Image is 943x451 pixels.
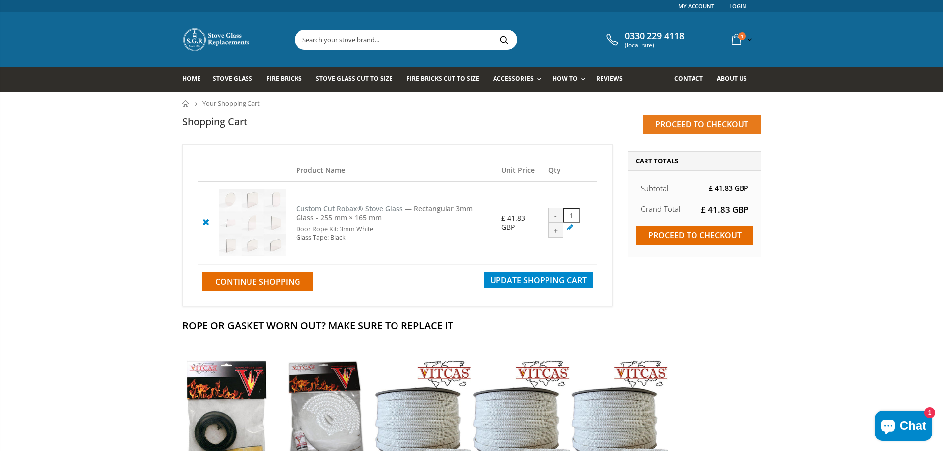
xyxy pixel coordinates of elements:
a: Accessories [493,67,546,92]
span: About us [717,74,747,83]
span: Stove Glass Cut To Size [316,74,393,83]
span: Fire Bricks Cut To Size [406,74,479,83]
span: — Rectangular 3mm Glass - 255 mm × 165 mm [296,204,473,223]
span: £ 41.83 GBP [501,213,525,232]
span: Subtotal [641,183,668,193]
span: 1 [738,32,746,40]
a: Continue Shopping [202,272,313,291]
a: About us [717,67,754,92]
span: Your Shopping Cart [202,99,260,108]
span: Continue Shopping [215,276,300,287]
span: Contact [674,74,703,83]
span: (local rate) [625,42,684,49]
span: Stove Glass [213,74,252,83]
img: Custom Cut Robax® Stove Glass - Pool #14 [219,189,287,256]
h2: Rope Or Gasket Worn Out? Make Sure To Replace It [182,319,761,332]
a: 1 [728,30,754,49]
a: Stove Glass Cut To Size [316,67,400,92]
span: Cart Totals [636,156,678,165]
div: - [548,208,563,223]
input: Proceed to checkout [643,115,761,134]
inbox-online-store-chat: Shopify online store chat [872,411,935,443]
span: £ 41.83 GBP [709,183,748,193]
a: 0330 229 4118 (local rate) [604,31,684,49]
a: Fire Bricks [266,67,309,92]
a: Home [182,100,190,107]
span: How To [552,74,578,83]
span: Home [182,74,200,83]
th: Product Name [291,159,496,182]
th: Qty [544,159,597,182]
button: Update Shopping Cart [484,272,593,288]
img: Stove Glass Replacement [182,27,251,52]
span: 0330 229 4118 [625,31,684,42]
a: Stove Glass [213,67,260,92]
a: Contact [674,67,710,92]
a: Home [182,67,208,92]
strong: Grand Total [641,204,680,214]
h1: Shopping Cart [182,115,248,128]
span: £ 41.83 GBP [701,204,748,215]
span: Update Shopping Cart [490,275,587,286]
div: + [548,223,563,238]
th: Unit Price [496,159,544,182]
input: Search your stove brand... [295,30,628,49]
span: Fire Bricks [266,74,302,83]
span: Accessories [493,74,533,83]
a: Custom Cut Robax® Stove Glass [296,204,403,213]
a: Fire Bricks Cut To Size [406,67,487,92]
span: Reviews [596,74,623,83]
a: How To [552,67,590,92]
a: Reviews [596,67,630,92]
div: Door Rope Kit: 3mm White Glass Tape: Black [296,225,491,242]
button: Search [494,30,516,49]
input: Proceed to checkout [636,226,753,245]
